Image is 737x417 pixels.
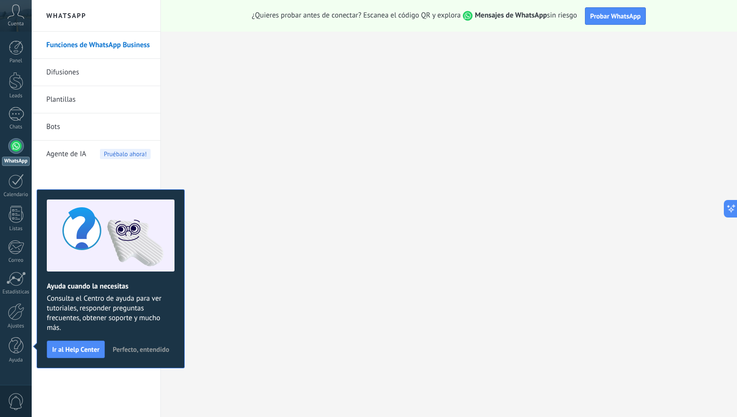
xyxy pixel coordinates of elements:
span: ¿Quieres probar antes de conectar? Escanea el código QR y explora sin riesgo [252,11,577,21]
div: Estadísticas [2,289,30,295]
li: Funciones de WhatsApp Business [32,32,160,59]
strong: Mensajes de WhatsApp [475,11,547,20]
li: Agente de IA [32,141,160,167]
button: Probar WhatsApp [585,7,646,25]
a: Difusiones [46,59,151,86]
a: Bots [46,113,151,141]
div: Correo [2,257,30,264]
li: Difusiones [32,59,160,86]
div: Chats [2,124,30,130]
a: Agente de IAPruébalo ahora! [46,141,151,168]
span: Perfecto, entendido [113,346,169,353]
a: Plantillas [46,86,151,113]
div: Ajustes [2,323,30,329]
span: Consulta el Centro de ayuda para ver tutoriales, responder preguntas frecuentes, obtener soporte ... [47,294,175,333]
div: Panel [2,58,30,64]
div: WhatsApp [2,157,30,166]
div: Calendario [2,192,30,198]
button: Ir al Help Center [47,341,105,358]
div: Ayuda [2,357,30,363]
h2: Ayuda cuando la necesitas [47,282,175,291]
span: Cuenta [8,21,24,27]
span: Ir al Help Center [52,346,99,353]
a: Funciones de WhatsApp Business [46,32,151,59]
li: Plantillas [32,86,160,113]
span: Probar WhatsApp [590,12,641,20]
span: Agente de IA [46,141,86,168]
span: Pruébalo ahora! [100,149,151,159]
li: Bots [32,113,160,141]
button: Perfecto, entendido [108,342,174,357]
div: Listas [2,226,30,232]
div: Leads [2,93,30,99]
